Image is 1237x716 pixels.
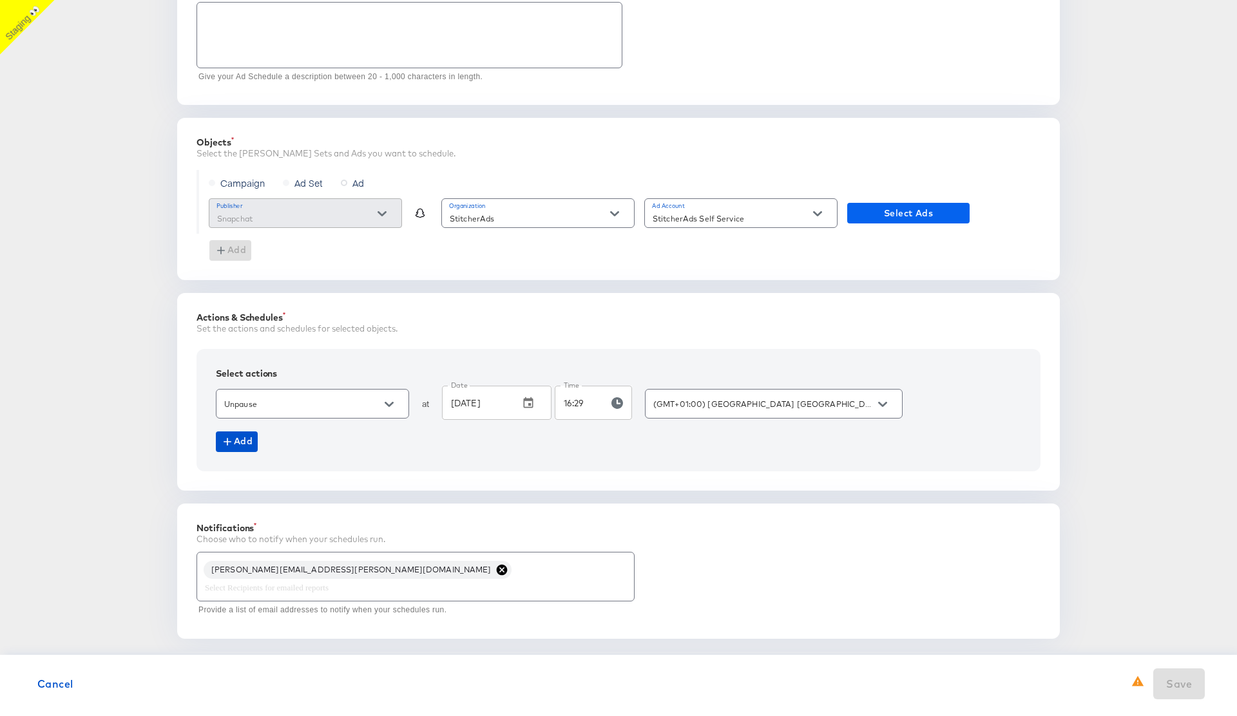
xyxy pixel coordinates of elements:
[422,398,429,410] div: at
[32,675,79,693] button: Cancel
[197,147,1040,160] div: Select the [PERSON_NAME] Sets and Ads you want to schedule.
[197,323,1040,335] div: Set the actions and schedules for selected objects.
[197,523,1040,533] div: Notifications
[198,71,613,84] p: Give your Ad Schedule a description between 20 - 1,000 characters in length.
[216,368,1021,379] div: Select actions
[204,565,499,574] span: [PERSON_NAME][EMAIL_ADDRESS][PERSON_NAME][DOMAIN_NAME]
[808,204,827,223] button: Open
[197,137,1040,147] div: Objects
[873,395,892,414] button: Open
[202,580,592,595] input: Select Recipients for emailed reports
[852,205,964,221] span: Select Ads
[197,533,1040,545] div: Choose who to notify when your schedules run.
[197,312,1040,323] div: Actions & Schedules
[221,433,253,449] span: Add
[204,561,512,579] div: [PERSON_NAME][EMAIL_ADDRESS][PERSON_NAME][DOMAIN_NAME]
[352,176,364,189] span: Ad
[37,675,73,693] span: Cancel
[216,431,258,452] button: Add
[379,395,399,414] button: Open
[605,204,624,223] button: Open
[847,203,970,223] button: Select Ads
[198,604,626,617] p: Provide a list of email addresses to notify when your schedules run.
